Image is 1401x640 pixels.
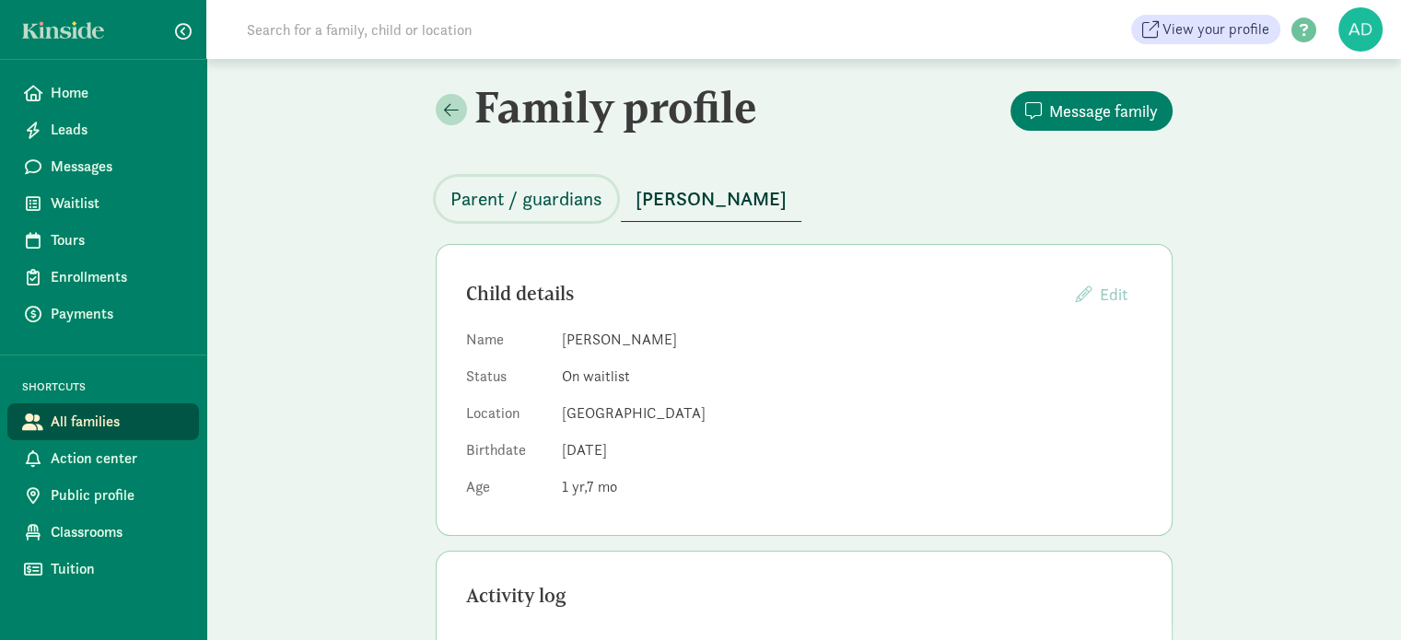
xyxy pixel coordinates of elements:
span: All families [51,411,184,433]
span: View your profile [1162,18,1269,41]
span: 7 [587,477,617,496]
dd: [GEOGRAPHIC_DATA] [562,402,1142,425]
button: Parent / guardians [436,177,617,221]
span: Message family [1049,99,1158,123]
button: Message family [1010,91,1173,131]
a: [PERSON_NAME] [621,189,801,210]
a: Messages [7,148,199,185]
a: Tuition [7,551,199,588]
a: View your profile [1131,15,1280,44]
span: Edit [1100,284,1127,305]
div: Activity log [466,581,1142,611]
dd: On waitlist [562,366,1142,388]
a: Parent / guardians [436,189,617,210]
span: [DATE] [562,440,607,460]
span: [PERSON_NAME] [636,184,787,214]
a: Classrooms [7,514,199,551]
span: Enrollments [51,266,184,288]
span: Messages [51,156,184,178]
dt: Location [466,402,547,432]
a: Leads [7,111,199,148]
span: Payments [51,303,184,325]
dd: [PERSON_NAME] [562,329,1142,351]
span: Action center [51,448,184,470]
dt: Age [466,476,547,506]
span: 1 [562,477,587,496]
a: Enrollments [7,259,199,296]
a: Payments [7,296,199,332]
dt: Name [466,329,547,358]
a: Tours [7,222,199,259]
button: Edit [1061,274,1142,314]
span: Public profile [51,484,184,506]
a: Waitlist [7,185,199,222]
input: Search for a family, child or location [236,11,753,48]
a: Public profile [7,477,199,514]
span: Classrooms [51,521,184,543]
dt: Status [466,366,547,395]
h2: Family profile [436,81,800,133]
dt: Birthdate [466,439,547,469]
iframe: Chat Widget [1309,552,1401,640]
a: All families [7,403,199,440]
div: Child details [466,279,1061,308]
a: Home [7,75,199,111]
a: Action center [7,440,199,477]
span: Parent / guardians [450,184,602,214]
span: Home [51,82,184,104]
span: Waitlist [51,192,184,215]
button: [PERSON_NAME] [621,177,801,222]
span: Tuition [51,558,184,580]
span: Tours [51,229,184,251]
span: Leads [51,119,184,141]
